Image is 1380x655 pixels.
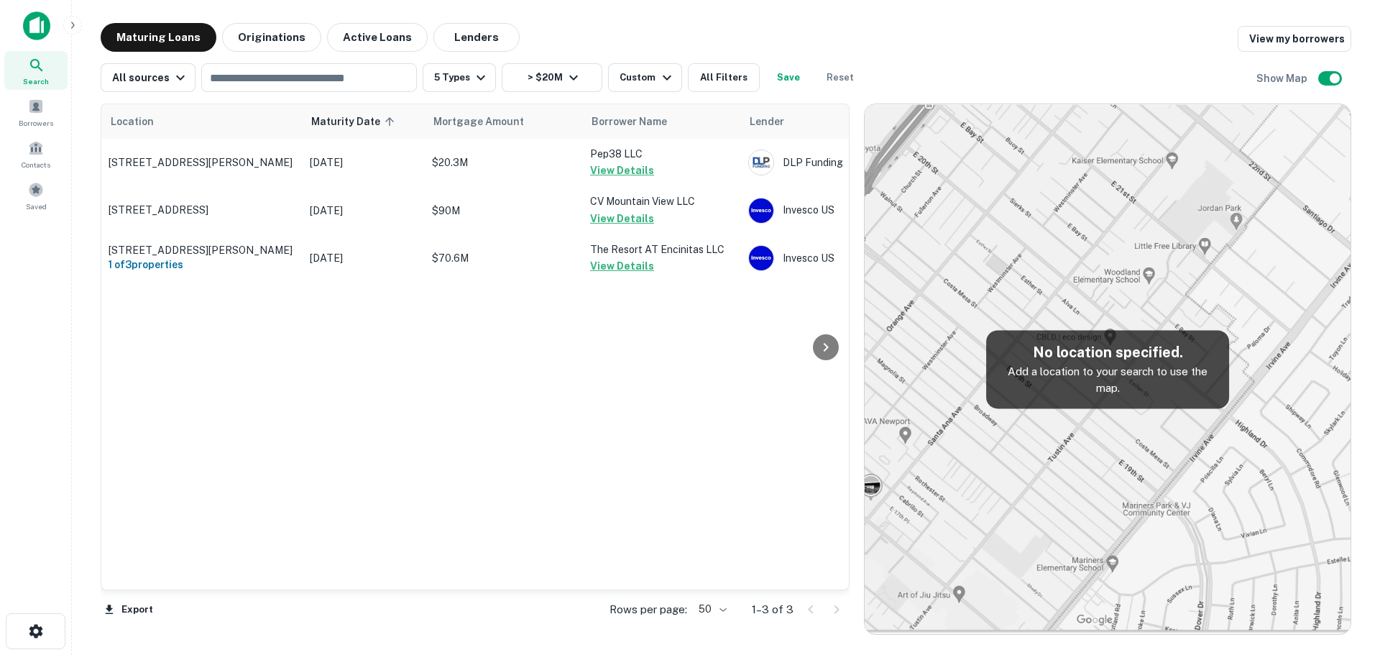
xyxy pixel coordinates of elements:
[1256,70,1310,86] h6: Show Map
[4,176,68,215] a: Saved
[109,244,295,257] p: [STREET_ADDRESS][PERSON_NAME]
[432,250,576,266] p: $70.6M
[23,75,49,87] span: Search
[750,113,784,130] span: Lender
[109,203,295,216] p: [STREET_ADDRESS]
[817,63,863,92] button: Reset
[590,193,734,209] p: CV Mountain View LLC
[998,342,1218,363] h5: No location specified.
[101,23,216,52] button: Maturing Loans
[688,63,760,92] button: All Filters
[865,104,1351,634] img: map-placeholder.webp
[693,599,729,620] div: 50
[433,113,543,130] span: Mortgage Amount
[590,242,734,257] p: The Resort AT Encinitas LLC
[609,601,687,618] p: Rows per page:
[101,104,303,139] th: Location
[590,162,654,179] button: View Details
[101,599,157,620] button: Export
[502,63,602,92] button: > $20M
[590,146,734,162] p: Pep38 LLC
[19,117,53,129] span: Borrowers
[310,155,418,170] p: [DATE]
[303,104,425,139] th: Maturity Date
[432,155,576,170] p: $20.3M
[765,63,811,92] button: Save your search to get updates of matches that match your search criteria.
[620,69,675,86] div: Custom
[749,198,773,223] img: picture
[749,246,773,270] img: picture
[1308,540,1380,609] iframe: Chat Widget
[590,210,654,227] button: View Details
[433,23,520,52] button: Lenders
[310,250,418,266] p: [DATE]
[26,201,47,212] span: Saved
[112,69,189,86] div: All sources
[1238,26,1351,52] a: View my borrowers
[101,63,195,92] button: All sources
[4,134,68,173] a: Contacts
[748,245,964,271] div: Invesco US
[592,113,667,130] span: Borrower Name
[311,113,399,130] span: Maturity Date
[22,159,50,170] span: Contacts
[749,150,773,175] img: picture
[432,203,576,219] p: $90M
[423,63,496,92] button: 5 Types
[109,257,295,272] h6: 1 of 3 properties
[590,257,654,275] button: View Details
[109,156,295,169] p: [STREET_ADDRESS][PERSON_NAME]
[583,104,741,139] th: Borrower Name
[23,12,50,40] img: capitalize-icon.png
[310,203,418,219] p: [DATE]
[998,363,1218,397] p: Add a location to your search to use the map.
[752,601,793,618] p: 1–3 of 3
[608,63,681,92] button: Custom
[425,104,583,139] th: Mortgage Amount
[4,51,68,90] a: Search
[741,104,971,139] th: Lender
[748,198,964,224] div: Invesco US
[222,23,321,52] button: Originations
[4,93,68,132] a: Borrowers
[327,23,428,52] button: Active Loans
[110,113,154,130] span: Location
[748,150,964,175] div: DLP Funding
